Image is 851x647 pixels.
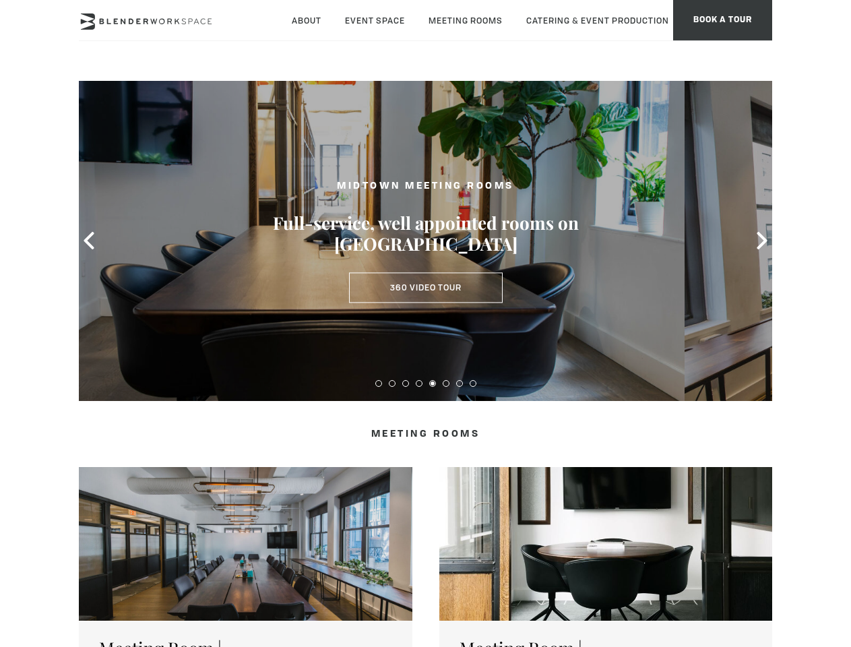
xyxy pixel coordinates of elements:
h4: Meeting Rooms [146,428,705,440]
a: 360 Video Tour [349,272,503,303]
h3: Full-service, well appointed rooms on [GEOGRAPHIC_DATA] [271,213,581,255]
h2: MIDTOWN MEETING ROOMS [271,179,581,195]
iframe: Chat Widget [608,474,851,647]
